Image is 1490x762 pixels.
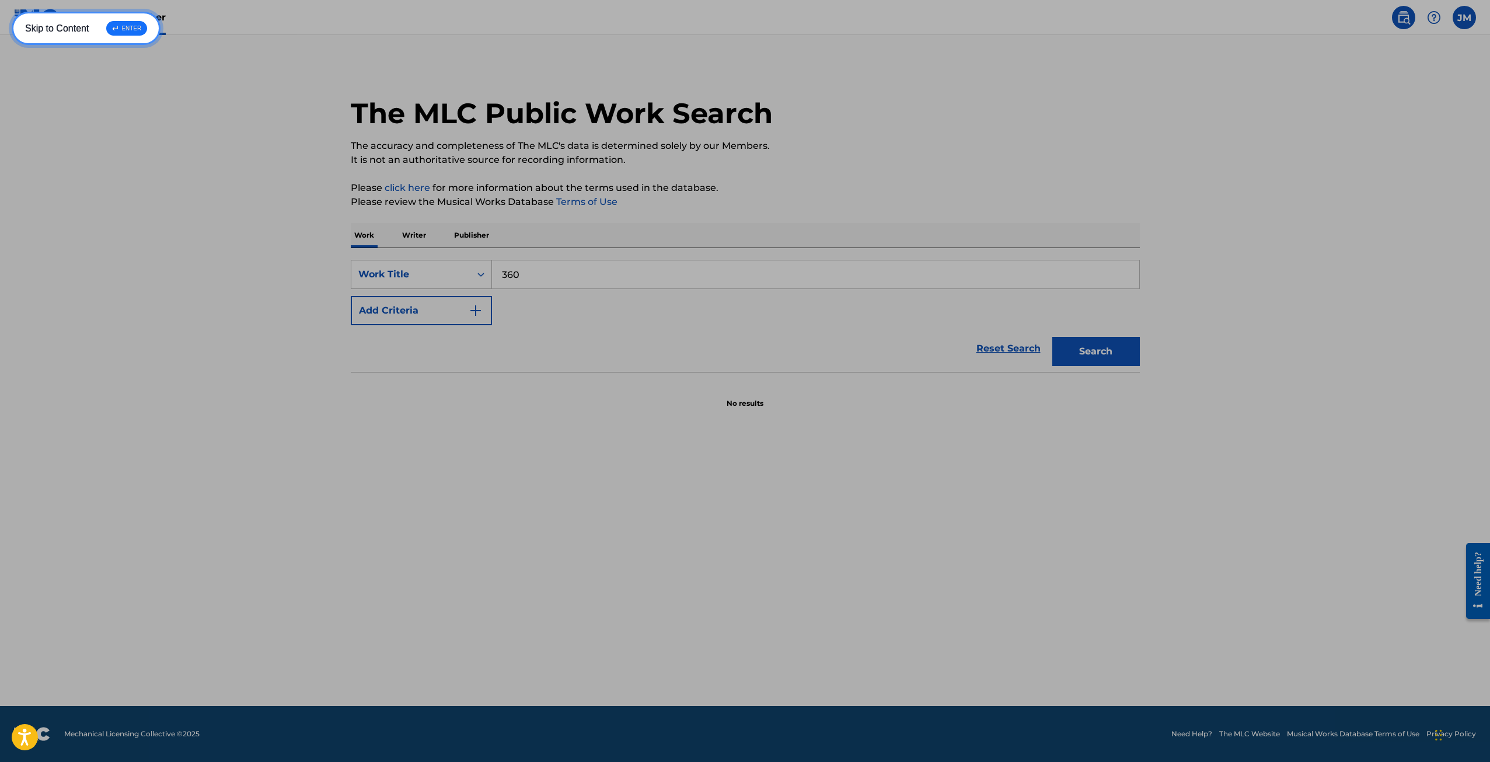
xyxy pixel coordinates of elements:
[351,195,1140,209] p: Please review the Musical Works Database
[351,223,378,248] p: Work
[125,11,166,24] span: Member
[1426,729,1476,739] a: Privacy Policy
[1427,11,1441,25] img: help
[1287,729,1419,739] a: Musical Works Database Terms of Use
[351,260,1140,372] form: Search Form
[399,223,430,248] p: Writer
[358,267,463,281] div: Work Title
[351,296,492,325] button: Add Criteria
[351,153,1140,167] p: It is not an authoritative source for recording information.
[351,139,1140,153] p: The accuracy and completeness of The MLC's data is determined solely by our Members.
[1422,6,1446,29] div: Help
[385,182,430,193] a: click here
[554,196,617,207] a: Terms of Use
[14,9,59,26] img: MLC Logo
[727,384,763,409] p: No results
[1453,6,1476,29] div: User Menu
[1457,534,1490,628] iframe: Resource Center
[351,181,1140,195] p: Please for more information about the terms used in the database.
[451,223,493,248] p: Publisher
[351,96,773,131] h1: The MLC Public Work Search
[469,304,483,318] img: 9d2ae6d4665cec9f34b9.svg
[1435,718,1442,753] div: Drag
[1397,11,1411,25] img: search
[1392,6,1415,29] a: Public Search
[1432,706,1490,762] iframe: Chat Widget
[1171,729,1212,739] a: Need Help?
[14,727,50,741] img: logo
[64,729,200,739] span: Mechanical Licensing Collective © 2025
[1052,337,1140,366] button: Search
[1219,729,1280,739] a: The MLC Website
[971,336,1046,361] a: Reset Search
[104,11,118,25] img: Top Rightsholder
